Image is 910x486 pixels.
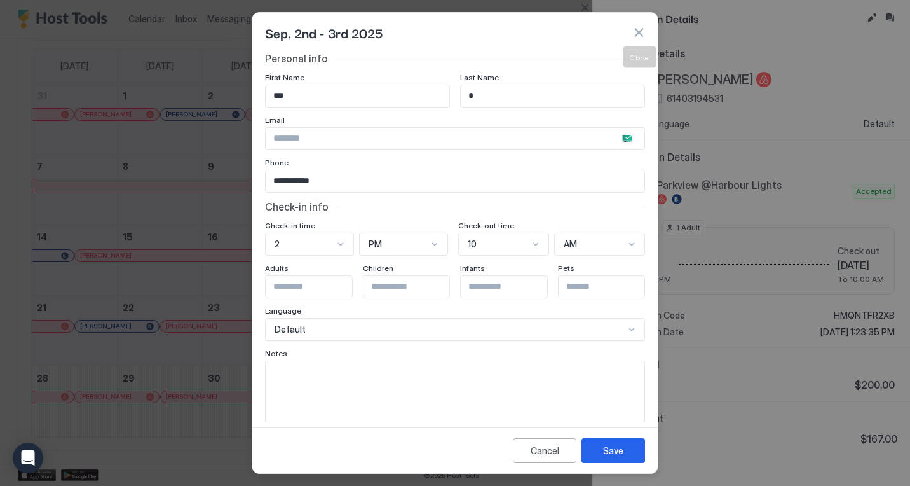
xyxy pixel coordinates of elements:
[275,239,280,250] span: 2
[513,438,576,463] button: Cancel
[265,349,287,358] span: Notes
[265,221,315,230] span: Check-in time
[265,23,383,42] span: Sep, 2nd - 3rd 2025
[461,85,644,107] input: Input Field
[564,239,577,250] span: AM
[13,443,43,473] div: Open Intercom Messenger
[265,158,289,167] span: Phone
[266,361,644,424] textarea: Input Field
[558,263,574,273] span: Pets
[630,53,649,62] span: Close
[266,276,370,298] input: Input Field
[266,170,644,192] input: Input Field
[460,73,499,82] span: Last Name
[265,73,304,82] span: First Name
[265,200,329,213] span: Check-in info
[458,221,514,230] span: Check-out time
[265,306,301,316] span: Language
[266,128,644,149] input: Input Field
[559,276,663,298] input: Input Field
[468,239,477,250] span: 10
[581,438,645,463] button: Save
[369,239,382,250] span: PM
[265,52,328,65] span: Personal info
[363,276,468,298] input: Input Field
[461,276,565,298] input: Input Field
[363,263,393,273] span: Children
[531,444,559,457] div: Cancel
[603,444,623,457] div: Save
[275,324,306,335] span: Default
[265,263,289,273] span: Adults
[460,263,485,273] span: Infants
[266,85,449,107] input: Input Field
[265,115,285,125] span: Email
